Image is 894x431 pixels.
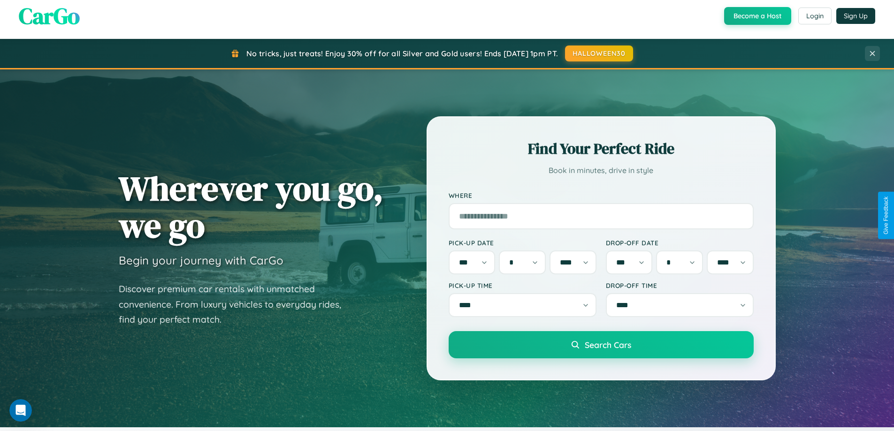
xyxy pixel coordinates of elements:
span: Search Cars [585,340,631,350]
button: Become a Host [724,7,791,25]
iframe: Intercom live chat [9,399,32,422]
button: Sign Up [836,8,875,24]
span: CarGo [19,0,80,31]
span: No tricks, just treats! Enjoy 30% off for all Silver and Gold users! Ends [DATE] 1pm PT. [246,49,558,58]
label: Pick-up Time [449,281,596,289]
button: Search Cars [449,331,754,358]
p: Book in minutes, drive in style [449,164,754,177]
label: Drop-off Time [606,281,754,289]
p: Discover premium car rentals with unmatched convenience. From luxury vehicles to everyday rides, ... [119,281,353,327]
button: HALLOWEEN30 [565,45,633,61]
label: Where [449,191,754,199]
div: Give Feedback [883,197,889,234]
h2: Find Your Perfect Ride [449,138,754,159]
h3: Begin your journey with CarGo [119,253,283,267]
label: Drop-off Date [606,239,754,247]
button: Login [798,8,832,24]
h1: Wherever you go, we go [119,170,383,244]
label: Pick-up Date [449,239,596,247]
